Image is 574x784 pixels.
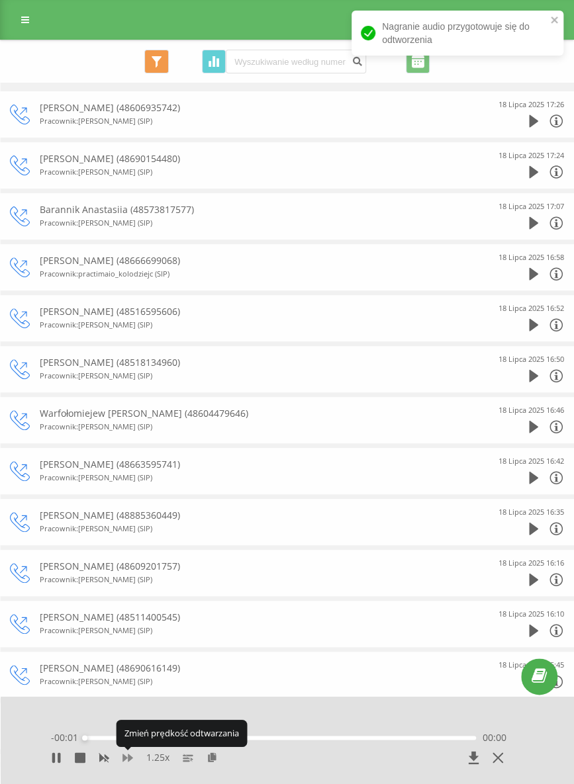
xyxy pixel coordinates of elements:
[40,509,478,522] div: [PERSON_NAME] (48885360449)
[40,471,478,484] div: Pracownik : [PERSON_NAME] (SIP)
[40,407,478,420] div: Warfołomiejew [PERSON_NAME] (48604479646)
[40,356,478,369] div: [PERSON_NAME] (48518134960)
[40,522,478,535] div: Pracownik : [PERSON_NAME] (SIP)
[40,573,478,586] div: Pracownik : [PERSON_NAME] (SIP)
[499,98,564,111] div: 18 Lipca 2025 17:26
[40,611,478,624] div: [PERSON_NAME] (48511400545)
[116,720,247,746] div: Zmień prędkość odtwarzania
[499,556,564,570] div: 18 Lipca 2025 16:16
[499,302,564,315] div: 18 Lipca 2025 16:52
[40,662,478,675] div: [PERSON_NAME] (48690616149)
[40,254,478,267] div: [PERSON_NAME] (48666699068)
[40,624,478,637] div: Pracownik : [PERSON_NAME] (SIP)
[40,560,478,573] div: [PERSON_NAME] (48609201757)
[40,675,478,688] div: Pracownik : [PERSON_NAME] (SIP)
[40,152,478,165] div: [PERSON_NAME] (48690154480)
[352,11,563,56] div: Nagranie audio przygotowuje się do odtworzenia
[499,353,564,366] div: 18 Lipca 2025 16:50
[40,420,478,433] div: Pracownik : [PERSON_NAME] (SIP)
[40,165,478,179] div: Pracownik : [PERSON_NAME] (SIP)
[40,101,478,114] div: [PERSON_NAME] (48606935742)
[226,50,366,73] input: Wyszukiwanie według numeru
[40,114,478,128] div: Pracownik : [PERSON_NAME] (SIP)
[499,200,564,213] div: 18 Lipca 2025 17:07
[499,149,564,162] div: 18 Lipca 2025 17:24
[499,658,564,672] div: 18 Lipca 2025 15:45
[499,251,564,264] div: 18 Lipca 2025 16:58
[40,369,478,382] div: Pracownik : [PERSON_NAME] (SIP)
[146,751,169,764] span: 1.25 x
[483,731,506,744] span: 00:00
[40,203,478,216] div: Barannik Anastasiia (48573817577)
[40,216,478,230] div: Pracownik : [PERSON_NAME] (SIP)
[82,735,87,740] div: Accessibility label
[51,731,85,744] span: - 00:01
[40,458,478,471] div: [PERSON_NAME] (48663595741)
[499,607,564,621] div: 18 Lipca 2025 16:10
[40,267,478,281] div: Pracownik : practimaio_kolodziejc (SIP)
[550,15,559,27] button: close
[40,318,478,331] div: Pracownik : [PERSON_NAME] (SIP)
[499,455,564,468] div: 18 Lipca 2025 16:42
[499,505,564,519] div: 18 Lipca 2025 16:35
[499,404,564,417] div: 18 Lipca 2025 16:46
[40,305,478,318] div: [PERSON_NAME] (48516595606)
